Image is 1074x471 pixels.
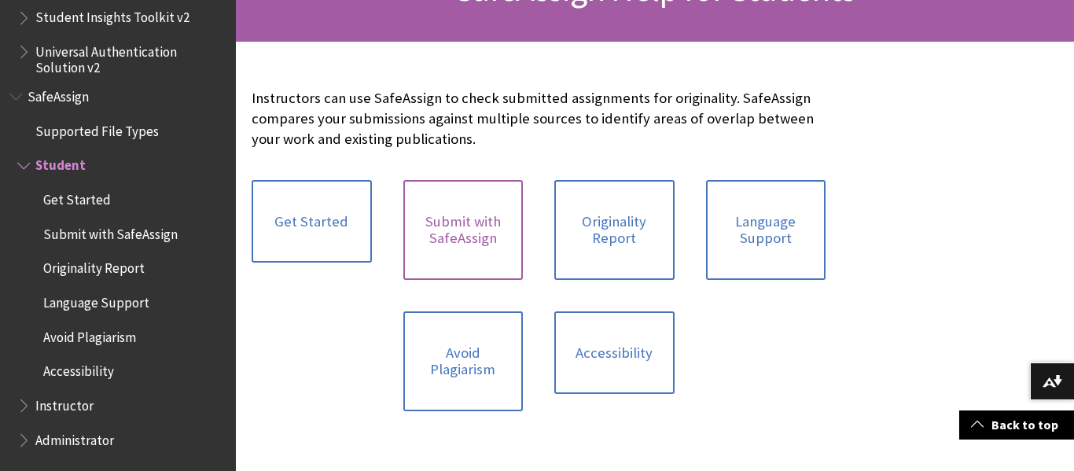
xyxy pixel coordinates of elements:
[403,311,524,411] a: Avoid Plagiarism
[9,83,226,453] nav: Book outline for Blackboard SafeAssign
[35,5,189,26] span: Student Insights Toolkit v2
[35,118,159,139] span: Supported File Types
[554,180,675,280] a: Originality Report
[43,324,136,345] span: Avoid Plagiarism
[43,256,145,277] span: Originality Report
[554,311,675,395] a: Accessibility
[35,392,94,414] span: Instructor
[706,180,826,280] a: Language Support
[35,427,114,448] span: Administrator
[403,180,524,280] a: Submit with SafeAssign
[43,289,149,311] span: Language Support
[959,410,1074,440] a: Back to top
[252,88,826,150] p: Instructors can use SafeAssign to check submitted assignments for originality. SafeAssign compare...
[43,221,178,242] span: Submit with SafeAssign
[43,359,114,380] span: Accessibility
[43,186,111,208] span: Get Started
[28,83,89,105] span: SafeAssign
[35,153,86,174] span: Student
[35,39,225,75] span: Universal Authentication Solution v2
[252,180,372,263] a: Get Started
